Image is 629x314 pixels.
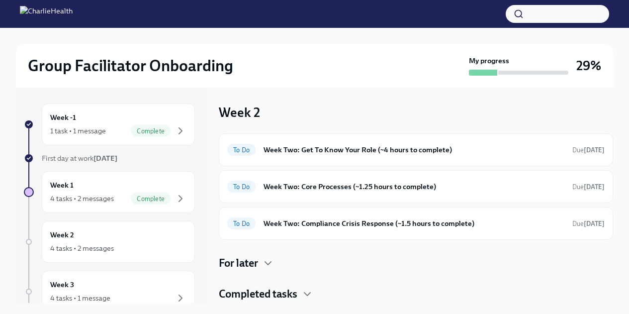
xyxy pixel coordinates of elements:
[50,229,74,240] h6: Week 2
[24,171,195,213] a: Week 14 tasks • 2 messagesComplete
[584,220,605,227] strong: [DATE]
[572,220,605,227] span: Due
[93,154,117,163] strong: [DATE]
[572,146,605,154] span: Due
[42,154,117,163] span: First day at work
[219,256,258,271] h4: For later
[20,6,73,22] img: CharlieHealth
[572,183,605,191] span: Due
[219,287,613,302] div: Completed tasks
[572,182,605,192] span: September 8th, 2025 10:00
[24,153,195,163] a: First day at work[DATE]
[227,146,256,154] span: To Do
[584,146,605,154] strong: [DATE]
[227,215,605,231] a: To DoWeek Two: Compliance Crisis Response (~1.5 hours to complete)Due[DATE]
[219,287,297,302] h4: Completed tasks
[227,183,256,191] span: To Do
[227,179,605,195] a: To DoWeek Two: Core Processes (~1.25 hours to complete)Due[DATE]
[219,104,260,121] h3: Week 2
[131,195,171,203] span: Complete
[50,279,74,290] h6: Week 3
[576,57,601,75] h3: 29%
[469,56,509,66] strong: My progress
[50,180,74,191] h6: Week 1
[264,144,564,155] h6: Week Two: Get To Know Your Role (~4 hours to complete)
[264,181,564,192] h6: Week Two: Core Processes (~1.25 hours to complete)
[584,183,605,191] strong: [DATE]
[219,256,613,271] div: For later
[227,142,605,158] a: To DoWeek Two: Get To Know Your Role (~4 hours to complete)Due[DATE]
[50,194,114,204] div: 4 tasks • 2 messages
[50,243,114,253] div: 4 tasks • 2 messages
[24,221,195,263] a: Week 24 tasks • 2 messages
[572,219,605,228] span: September 8th, 2025 10:00
[572,145,605,155] span: September 8th, 2025 10:00
[24,104,195,145] a: Week -11 task • 1 messageComplete
[50,112,76,123] h6: Week -1
[131,127,171,135] span: Complete
[24,271,195,313] a: Week 34 tasks • 1 message
[264,218,564,229] h6: Week Two: Compliance Crisis Response (~1.5 hours to complete)
[50,126,106,136] div: 1 task • 1 message
[227,220,256,227] span: To Do
[50,293,110,303] div: 4 tasks • 1 message
[28,56,233,76] h2: Group Facilitator Onboarding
